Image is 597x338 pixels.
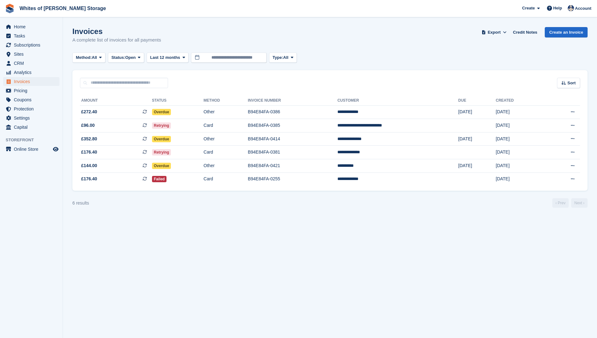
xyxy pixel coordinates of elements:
[552,198,569,208] a: Previous
[81,122,95,129] span: £96.00
[248,105,337,119] td: B94E84FA-0386
[52,145,59,153] a: Preview store
[81,176,97,182] span: £176.40
[3,123,59,132] a: menu
[14,95,52,104] span: Coupons
[3,22,59,31] a: menu
[248,119,337,132] td: B94E84FA-0385
[3,59,59,68] a: menu
[108,53,144,63] button: Status: Open
[248,96,337,106] th: Invoice Number
[3,50,59,59] a: menu
[72,200,89,206] div: 6 results
[81,109,97,115] span: £272.40
[14,41,52,49] span: Subscriptions
[3,86,59,95] a: menu
[152,96,204,106] th: Status
[152,109,171,115] span: Overdue
[283,54,289,61] span: All
[248,172,337,186] td: B94E84FA-0255
[14,22,52,31] span: Home
[14,123,52,132] span: Capital
[204,146,248,159] td: Card
[458,96,496,106] th: Due
[488,29,501,36] span: Export
[14,68,52,77] span: Analytics
[204,159,248,173] td: Other
[204,119,248,132] td: Card
[3,114,59,122] a: menu
[152,176,167,182] span: Failed
[72,53,105,63] button: Method: All
[545,27,588,37] a: Create an Invoice
[3,41,59,49] a: menu
[567,80,576,86] span: Sort
[14,145,52,154] span: Online Store
[496,119,544,132] td: [DATE]
[81,162,97,169] span: £144.00
[81,136,97,142] span: £352.80
[204,132,248,146] td: Other
[458,132,496,146] td: [DATE]
[14,31,52,40] span: Tasks
[17,3,109,14] a: Whites of [PERSON_NAME] Storage
[458,159,496,173] td: [DATE]
[14,77,52,86] span: Invoices
[496,132,544,146] td: [DATE]
[81,149,97,155] span: £176.40
[248,159,337,173] td: B94E84FA-0421
[14,104,52,113] span: Protection
[92,54,97,61] span: All
[3,77,59,86] a: menu
[496,146,544,159] td: [DATE]
[152,149,171,155] span: Retrying
[496,96,544,106] th: Created
[248,132,337,146] td: B94E84FA-0414
[575,5,591,12] span: Account
[152,163,171,169] span: Overdue
[480,27,508,37] button: Export
[273,54,283,61] span: Type:
[76,54,92,61] span: Method:
[14,86,52,95] span: Pricing
[337,96,458,106] th: Customer
[14,50,52,59] span: Sites
[3,31,59,40] a: menu
[152,136,171,142] span: Overdue
[3,104,59,113] a: menu
[14,59,52,68] span: CRM
[496,105,544,119] td: [DATE]
[248,146,337,159] td: B94E84FA-0381
[150,54,180,61] span: Last 12 months
[551,198,589,208] nav: Page
[204,96,248,106] th: Method
[72,37,161,44] p: A complete list of invoices for all payments
[496,159,544,173] td: [DATE]
[522,5,535,11] span: Create
[496,172,544,186] td: [DATE]
[72,27,161,36] h1: Invoices
[571,198,588,208] a: Next
[3,95,59,104] a: menu
[510,27,540,37] a: Credit Notes
[458,105,496,119] td: [DATE]
[152,122,171,129] span: Retrying
[204,105,248,119] td: Other
[147,53,189,63] button: Last 12 months
[80,96,152,106] th: Amount
[553,5,562,11] span: Help
[111,54,125,61] span: Status:
[125,54,136,61] span: Open
[204,172,248,186] td: Card
[269,53,297,63] button: Type: All
[3,68,59,77] a: menu
[568,5,574,11] img: Wendy
[6,137,63,143] span: Storefront
[3,145,59,154] a: menu
[5,4,14,13] img: stora-icon-8386f47178a22dfd0bd8f6a31ec36ba5ce8667c1dd55bd0f319d3a0aa187defe.svg
[14,114,52,122] span: Settings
